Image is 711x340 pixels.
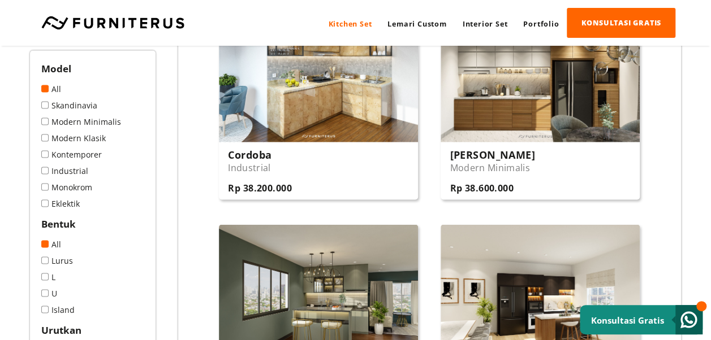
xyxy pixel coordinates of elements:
p: Rp 38.200.000 [228,181,292,194]
a: KONSULTASI GRATIS [567,8,675,38]
a: Kitchen Set [320,9,380,39]
a: Eklektik [41,198,144,209]
h3: Cordoba [228,147,292,161]
h2: Bentuk [41,217,144,230]
small: Konsultasi Gratis [591,315,664,326]
a: Interior Set [455,9,516,39]
a: All [41,239,144,250]
a: Lemari Custom [380,9,454,39]
h2: Model [41,62,144,75]
p: Industrial [228,161,292,173]
a: Konsultasi Gratis [580,305,703,334]
a: All [41,84,144,94]
a: Modern Minimalis [41,116,144,127]
a: [PERSON_NAME]Modern MinimalisRp 38.600.000 [441,2,640,199]
img: 52-Utama-min.jpg [219,2,418,141]
a: Monokrom [41,182,144,193]
h2: Urutkan [41,324,144,337]
a: L [41,272,144,282]
h3: [PERSON_NAME] [450,147,535,161]
a: CordobaIndustrialRp 38.200.000 [219,2,418,199]
a: Kontemporer [41,149,144,160]
img: Meyer-Utama-min.jpg [441,2,640,141]
p: Rp 38.600.000 [450,181,535,194]
a: Lurus [41,255,144,266]
a: Modern Klasik [41,133,144,143]
a: Island [41,304,144,315]
p: Modern Minimalis [450,161,535,173]
a: Skandinavia [41,100,144,111]
a: Industrial [41,165,144,176]
a: Portfolio [515,9,567,39]
a: U [41,288,144,299]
